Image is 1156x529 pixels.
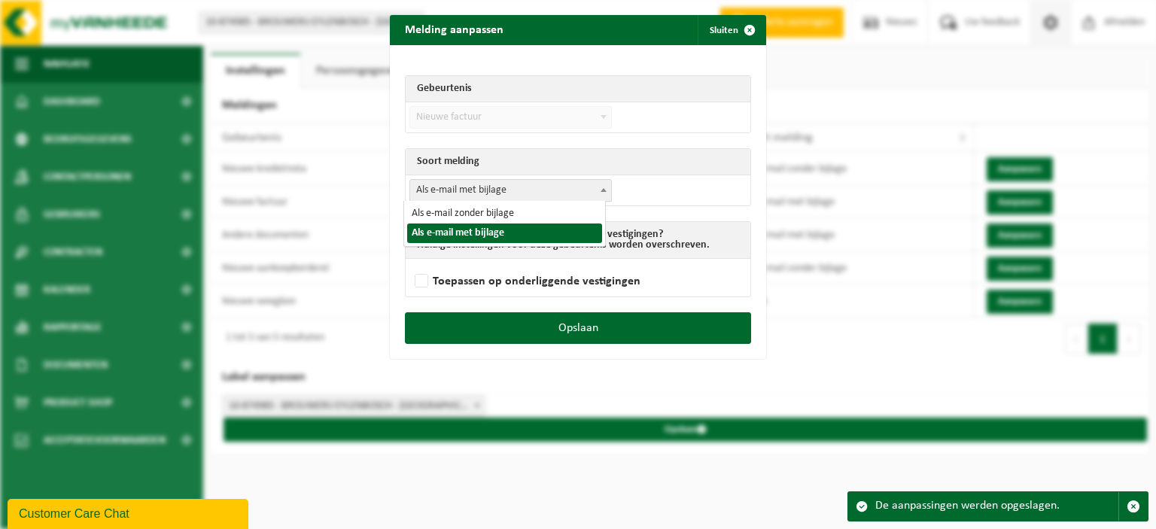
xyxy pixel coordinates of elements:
th: Soort melding [406,149,750,175]
span: Als e-mail met bijlage [410,180,611,201]
li: Als e-mail met bijlage [407,223,602,243]
th: Gebeurtenis [406,76,750,102]
label: Toepassen op onderliggende vestigingen [412,270,640,293]
span: Nieuwe factuur [409,106,612,129]
button: Sluiten [698,15,765,45]
iframe: chat widget [8,496,251,529]
h2: Melding aanpassen [390,15,519,44]
li: Als e-mail zonder bijlage [407,204,602,223]
span: Nieuwe factuur [410,107,611,128]
span: Als e-mail met bijlage [409,179,612,202]
button: Opslaan [405,312,751,344]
